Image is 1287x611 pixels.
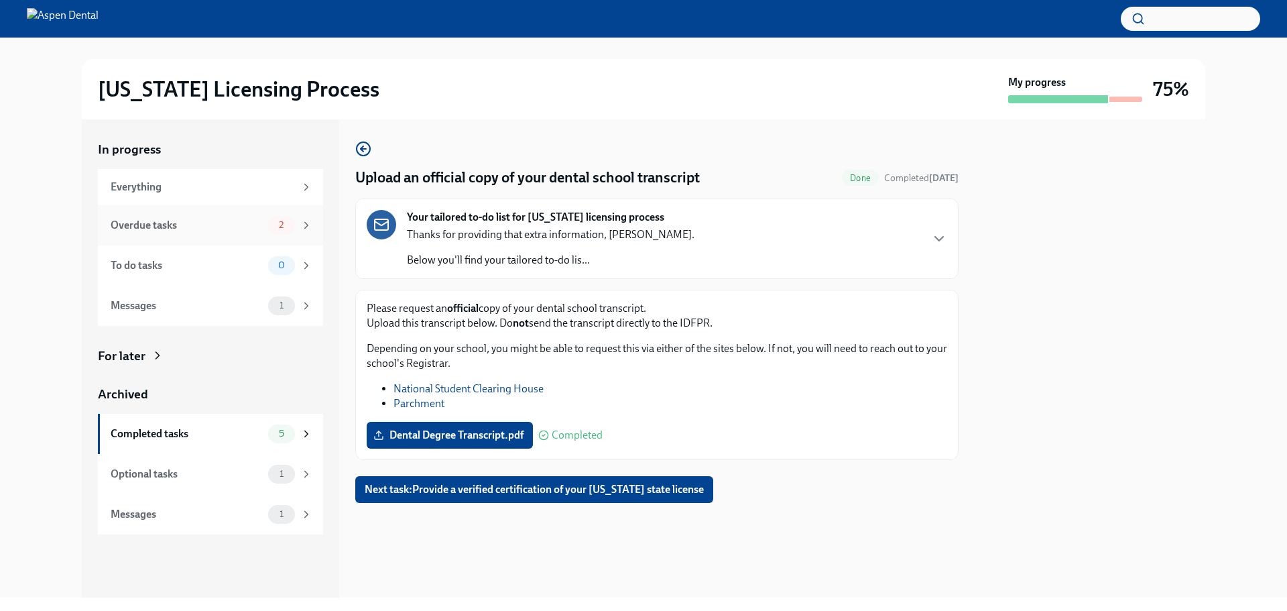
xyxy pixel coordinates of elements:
[98,347,145,365] div: For later
[98,205,323,245] a: Overdue tasks2
[355,168,700,188] h4: Upload an official copy of your dental school transcript
[98,414,323,454] a: Completed tasks5
[98,286,323,326] a: Messages1
[367,341,947,371] p: Depending on your school, you might be able to request this via either of the sites below. If not...
[111,180,295,195] div: Everything
[271,220,292,230] span: 2
[98,76,379,103] h2: [US_STATE] Licensing Process
[98,169,323,205] a: Everything
[271,469,292,479] span: 1
[552,430,603,441] span: Completed
[98,245,323,286] a: To do tasks0
[1153,77,1189,101] h3: 75%
[367,422,533,449] label: Dental Degree Transcript.pdf
[271,300,292,311] span: 1
[513,317,529,329] strong: not
[111,258,263,273] div: To do tasks
[271,509,292,519] span: 1
[407,253,694,268] p: Below you'll find your tailored to-do lis...
[393,382,544,395] a: National Student Clearing House
[842,173,879,183] span: Done
[98,454,323,494] a: Optional tasks1
[111,298,263,313] div: Messages
[98,494,323,535] a: Messages1
[111,427,263,441] div: Completed tasks
[98,141,323,158] a: In progress
[929,172,959,184] strong: [DATE]
[111,218,263,233] div: Overdue tasks
[407,210,664,225] strong: Your tailored to-do list for [US_STATE] licensing process
[98,347,323,365] a: For later
[271,429,292,439] span: 5
[884,172,959,184] span: September 14th, 2025 11:44
[393,397,444,410] a: Parchment
[355,476,713,503] button: Next task:Provide a verified certification of your [US_STATE] state license
[111,467,263,482] div: Optional tasks
[111,507,263,522] div: Messages
[27,8,99,30] img: Aspen Dental
[270,260,293,270] span: 0
[98,386,323,403] a: Archived
[376,429,524,442] span: Dental Degree Transcript.pdf
[884,172,959,184] span: Completed
[365,483,704,496] span: Next task : Provide a verified certification of your [US_STATE] state license
[367,301,947,331] p: Please request an copy of your dental school transcript. Upload this transcript below. Do send th...
[407,227,694,242] p: Thanks for providing that extra information, [PERSON_NAME].
[1008,75,1066,90] strong: My progress
[447,302,479,315] strong: official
